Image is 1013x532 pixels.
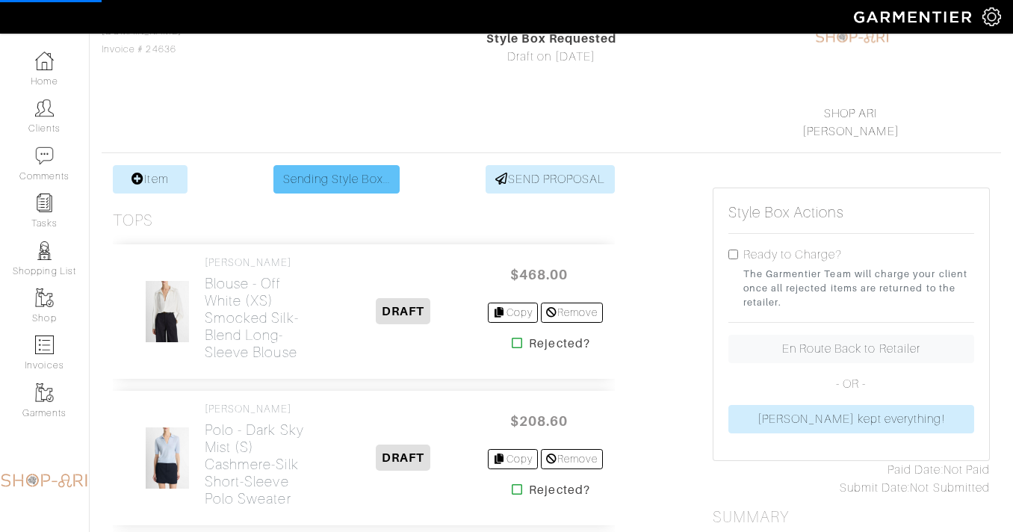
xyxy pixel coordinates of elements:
[713,508,990,527] h2: Summary
[529,481,589,499] strong: Rejected?
[205,421,318,507] h2: Polo - Dark Sky Mist (S) Cashmere-Silk Short-Sleeve Polo Sweater
[35,288,54,307] img: garments-icon-b7da505a4dc4fd61783c78ac3ca0ef83fa9d6f193b1c9dc38574b1d14d53ca28.png
[541,449,603,469] a: Remove
[802,125,899,138] a: [PERSON_NAME]
[982,7,1001,26] img: gear-icon-white-bd11855cb880d31180b6d7d6211b90ccbf57a29d726f0c71d8c61bd08dd39cc2.png
[35,335,54,354] img: orders-icon-0abe47150d42831381b5fb84f609e132dff9fe21cb692f30cb5eec754e2cba89.png
[728,335,974,363] a: En Route Back to Retailer
[113,211,153,230] h3: Tops
[728,405,974,433] a: [PERSON_NAME] kept everything!
[35,146,54,165] img: comment-icon-a0a6a9ef722e966f86d9cbdc48e553b5cf19dbc54f86b18d962a5391bc8f6eb6.png
[488,449,538,469] a: Copy
[728,375,974,393] p: - OR -
[205,256,318,361] a: [PERSON_NAME] Blouse - Off White (XS)Smocked Silk-Blend Long-Sleeve Blouse
[887,463,944,477] span: Paid Date:
[205,403,318,415] h4: [PERSON_NAME]
[743,267,974,310] small: The Garmentier Team will charge your client once all rejected items are returned to the retailer.
[743,246,843,264] label: Ready to Charge?
[35,52,54,70] img: dashboard-icon-dbcd8f5a0b271acd01030246c82b418ddd0df26cd7fceb0bd07c9910d44c42f6.png
[102,8,347,37] a: [PERSON_NAME][EMAIL_ADDRESS][PERSON_NAME][DOMAIN_NAME]
[412,48,690,66] div: Draft on [DATE]
[35,99,54,117] img: clients-icon-6bae9207a08558b7cb47a8932f037763ab4055f8c8b6bfacd5dc20c3e0201464.png
[113,165,188,194] a: Item
[102,8,347,55] span: Invoice # 24636
[824,107,877,120] a: SHOP ARI
[541,303,603,323] a: Remove
[205,256,318,269] h4: [PERSON_NAME]
[494,259,583,291] span: $468.00
[486,165,616,194] a: SEND PROPOSAL
[35,194,54,212] img: reminder-icon-8004d30b9f0a5d33ae49ab947aed9ed385cf756f9e5892f1edd6e32f2345188e.png
[494,405,583,437] span: $208.60
[412,30,690,48] div: Style Box Requested
[376,445,430,471] span: DRAFT
[145,427,190,489] img: zmUfr27214WPApVVWVY9tp1b
[205,275,318,361] h2: Blouse - Off White (XS) Smocked Silk-Blend Long-Sleeve Blouse
[529,335,589,353] strong: Rejected?
[840,481,911,495] span: Submit Date:
[728,203,845,221] h5: Style Box Actions
[35,241,54,260] img: stylists-icon-eb353228a002819b7ec25b43dbf5f0378dd9e0616d9560372ff212230b889e62.png
[145,280,190,343] img: MPtorMjigrdTintnReZ1Q4nH
[846,4,982,30] img: garmentier-logo-header-white-b43fb05a5012e4ada735d5af1a66efaba907eab6374d6393d1fbf88cb4ef424d.png
[273,165,400,194] a: Sending Style Box...
[35,383,54,402] img: garments-icon-b7da505a4dc4fd61783c78ac3ca0ef83fa9d6f193b1c9dc38574b1d14d53ca28.png
[376,298,430,324] span: DRAFT
[205,403,318,507] a: [PERSON_NAME] Polo - Dark Sky Mist (S)Cashmere-Silk Short-Sleeve Polo Sweater
[488,303,538,323] a: Copy
[713,461,990,497] div: Not Paid Not Submitted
